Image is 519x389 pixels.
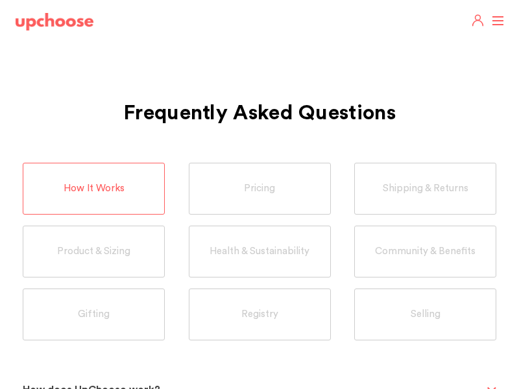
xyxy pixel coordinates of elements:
span: Selling [411,309,441,321]
span: Gifting [78,309,110,321]
span: Registry [241,309,278,321]
span: Pricing [244,183,275,195]
a: UpChoose [16,13,93,34]
h1: Frequently Asked Questions [23,69,496,130]
img: UpChoose [16,13,93,30]
span: Community & Benefits [375,246,476,258]
span: How It Works [64,183,125,195]
span: Health & Sustainability [210,246,309,258]
span: Product & Sizing [57,246,130,258]
span: Shipping & Returns [383,183,468,195]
